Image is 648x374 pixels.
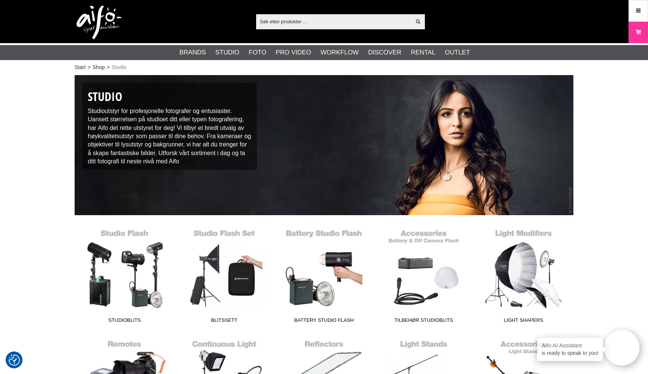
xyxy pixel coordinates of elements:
[76,6,121,39] img: logo.png
[474,225,573,327] a: Light Shapers
[106,63,109,71] span: >
[88,63,91,71] span: >
[9,354,20,366] img: Revisit consent button
[274,225,374,327] a: Battery Studio Flash
[321,48,359,57] a: Workflow
[374,317,474,327] span: Tilbehør Studioblits
[75,225,174,327] a: Studioblits
[88,88,251,105] h1: Studio
[174,225,274,327] a: Blitssett
[179,48,206,57] a: Brands
[215,48,239,57] a: Studio
[368,48,402,57] a: Discover
[75,317,174,327] span: Studioblits
[93,63,105,71] a: Shop
[256,16,411,27] input: Søk etter produkter ...
[82,83,257,170] div: Studioutstyr for profesjonelle fotografer og entusiaster. Uansett størrelsen på studioet ditt ell...
[75,63,86,71] a: Start
[541,341,598,349] h4: Aifo AI Assistant
[112,63,127,71] span: Studio
[274,317,374,327] span: Battery Studio Flash
[374,225,474,327] a: Tilbehør Studioblits
[9,353,20,367] button: Samtykkepreferanser
[276,48,311,57] a: Pro Video
[249,48,266,57] a: Foto
[474,317,573,327] span: Light Shapers
[174,317,274,327] span: Blitssett
[411,48,435,57] a: Rental
[75,75,573,215] img: Studioutstyr
[445,48,470,57] a: Outlet
[537,338,603,361] div: is ready to speak to you!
